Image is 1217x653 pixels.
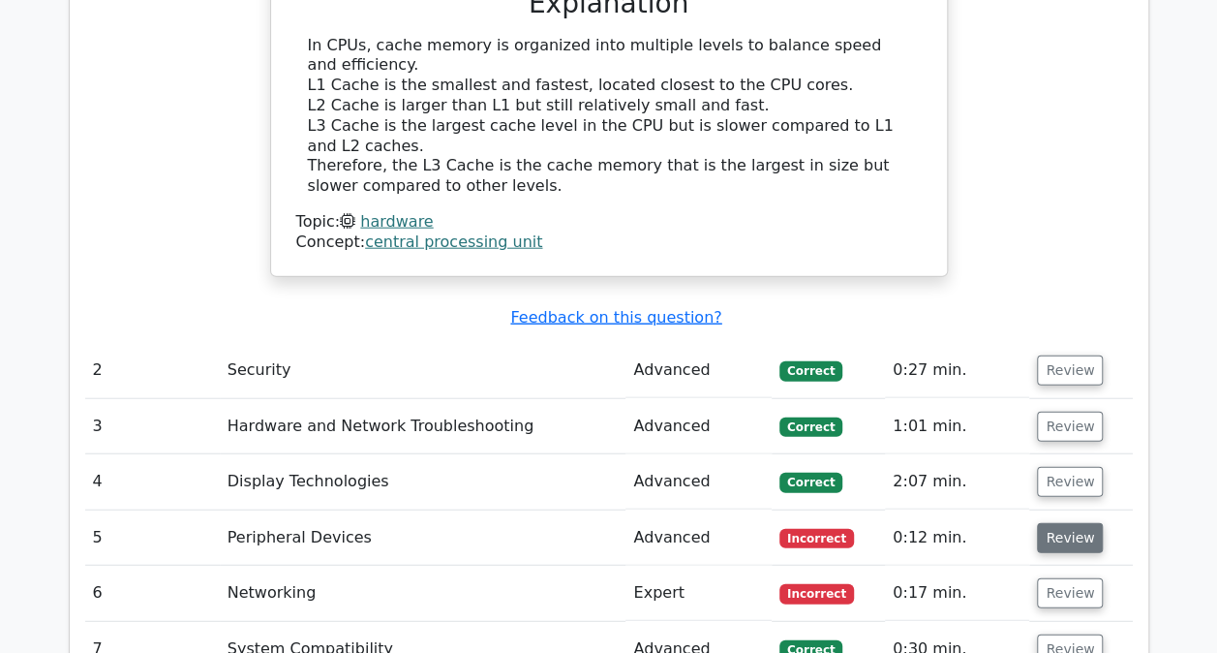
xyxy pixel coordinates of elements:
[220,454,626,510] td: Display Technologies
[510,308,721,326] a: Feedback on this question?
[1037,412,1103,442] button: Review
[365,233,542,251] a: central processing unit
[360,212,433,231] a: hardware
[85,511,220,566] td: 5
[308,36,910,197] div: In CPUs, cache memory is organized into multiple levels to balance speed and efficiency. L1 Cache...
[885,511,1029,566] td: 0:12 min.
[779,361,842,381] span: Correct
[1037,467,1103,497] button: Review
[296,212,922,233] div: Topic:
[85,566,220,621] td: 6
[625,566,772,621] td: Expert
[220,511,626,566] td: Peripheral Devices
[85,399,220,454] td: 3
[625,399,772,454] td: Advanced
[1037,578,1103,608] button: Review
[885,343,1029,398] td: 0:27 min.
[85,343,220,398] td: 2
[625,511,772,566] td: Advanced
[779,584,854,604] span: Incorrect
[85,454,220,510] td: 4
[220,343,626,398] td: Security
[1037,356,1103,386] button: Review
[779,418,842,437] span: Correct
[625,343,772,398] td: Advanced
[296,233,922,253] div: Concept:
[885,454,1029,510] td: 2:07 min.
[625,454,772,510] td: Advanced
[779,529,854,548] span: Incorrect
[1037,523,1103,553] button: Review
[779,473,842,492] span: Correct
[885,399,1029,454] td: 1:01 min.
[220,399,626,454] td: Hardware and Network Troubleshooting
[885,566,1029,621] td: 0:17 min.
[220,566,626,621] td: Networking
